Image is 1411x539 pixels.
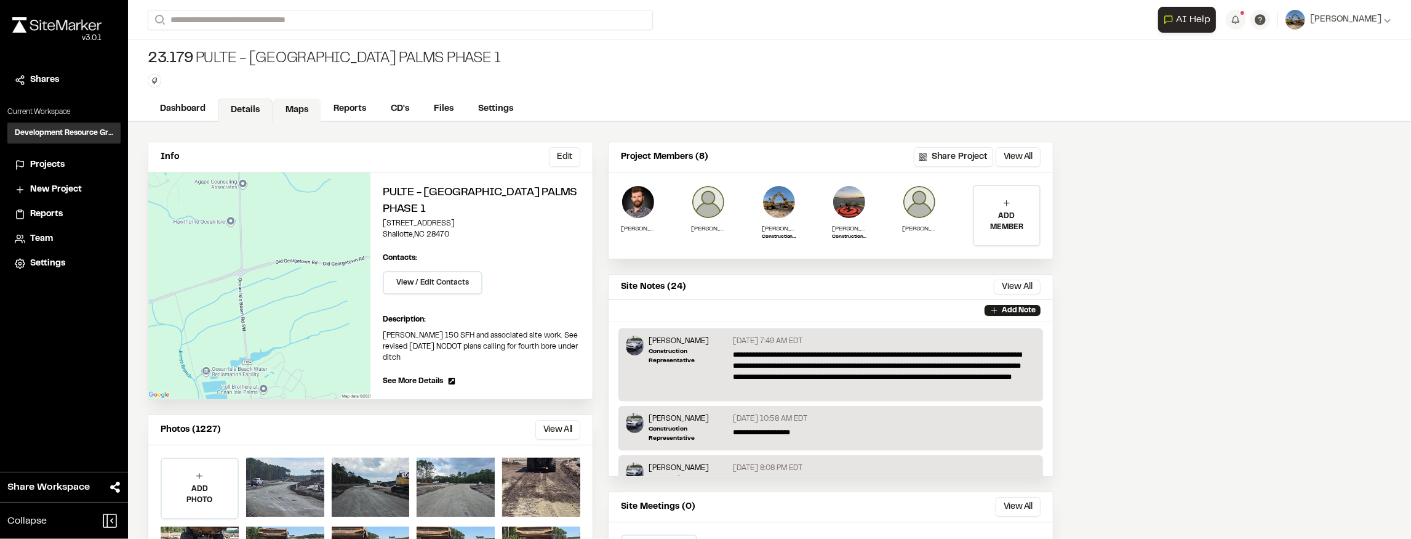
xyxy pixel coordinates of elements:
a: Settings [466,97,526,121]
p: Project Members (8) [621,150,708,164]
p: ADD MEMBER [974,211,1039,233]
img: Timothy Clark [626,336,644,355]
img: rebrand.png [12,17,102,33]
p: [STREET_ADDRESS] [383,218,580,229]
span: Shares [30,73,59,87]
span: [PERSON_NAME] [1310,13,1381,26]
button: [PERSON_NAME] [1285,10,1391,30]
p: [PERSON_NAME] [832,224,866,233]
p: [PERSON_NAME] [621,224,655,233]
p: Photos (1227) [161,423,221,437]
p: Construction Representative [649,347,728,365]
p: Construction Manager [832,233,866,241]
p: Info [161,150,179,164]
span: Collapse [7,514,47,529]
a: Files [422,97,466,121]
div: Open AI Assistant [1158,7,1221,33]
img: William Bartholomew [621,185,655,219]
span: Reports [30,208,63,221]
h2: Pulte - [GEOGRAPHIC_DATA] Palms Phase 1 [383,185,580,218]
button: Share Project [914,147,993,167]
span: 23.179 [148,49,193,69]
button: View All [996,497,1041,517]
span: AI Help [1176,12,1210,27]
p: Add Note [1002,305,1036,316]
p: Construction Representative [649,424,728,443]
p: [PERSON_NAME] [762,224,796,233]
p: Description: [383,314,580,325]
p: [PERSON_NAME] [691,224,725,233]
button: Open AI Assistant [1158,7,1216,33]
p: Construction Representative [762,233,796,241]
p: Shallotte , NC 28470 [383,229,580,240]
p: Site Meetings (0) [621,500,695,514]
button: Edit [549,147,580,167]
p: Contacts: [383,253,417,264]
p: [DATE] 7:49 AM EDT [733,336,803,347]
img: Ross Edwards [762,185,796,219]
a: Dashboard [148,97,218,121]
button: View All [535,420,580,440]
div: Pulte - [GEOGRAPHIC_DATA] Palms Phase 1 [148,49,501,69]
a: Projects [15,158,113,172]
p: Current Workspace [7,107,121,118]
a: New Project [15,183,113,197]
a: Reports [321,97,378,121]
p: Construction Representative [649,474,728,492]
p: [PERSON_NAME] [649,463,728,474]
span: New Project [30,183,82,197]
span: Share Workspace [7,480,90,495]
img: Timothy Clark [626,463,644,482]
a: CD's [378,97,422,121]
h3: Development Resource Group [15,128,113,139]
button: View / Edit Contacts [383,271,482,294]
p: [PERSON_NAME] [902,224,937,233]
a: Team [15,232,113,246]
p: [PERSON_NAME] [649,336,728,347]
a: Details [218,99,273,122]
span: See More Details [383,376,443,387]
a: Maps [273,99,321,122]
a: Reports [15,208,113,221]
p: Site Notes (24) [621,280,686,294]
span: Team [30,232,53,246]
p: [DATE] 10:58 AM EDT [733,413,808,424]
p: ADD PHOTO [162,484,238,506]
button: Search [148,10,170,30]
button: Edit Tags [148,74,161,87]
span: Settings [30,257,65,270]
button: View All [996,147,1041,167]
img: Jason Hager [691,185,725,219]
a: Shares [15,73,113,87]
a: Settings [15,257,113,270]
span: Projects [30,158,65,172]
img: User [1285,10,1305,30]
p: [DATE] 8:08 PM EDT [733,463,803,474]
p: [PERSON_NAME] 150 SFH and associated site work. See revised [DATE] NCDOT plans calling for fourth... [383,330,580,363]
img: Timothy Clark [626,413,644,433]
p: [PERSON_NAME] [649,413,728,424]
img: James Parker [902,185,937,219]
div: Oh geez...please don't... [12,33,102,44]
button: View All [994,280,1041,294]
img: Zach Thompson [832,185,866,219]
